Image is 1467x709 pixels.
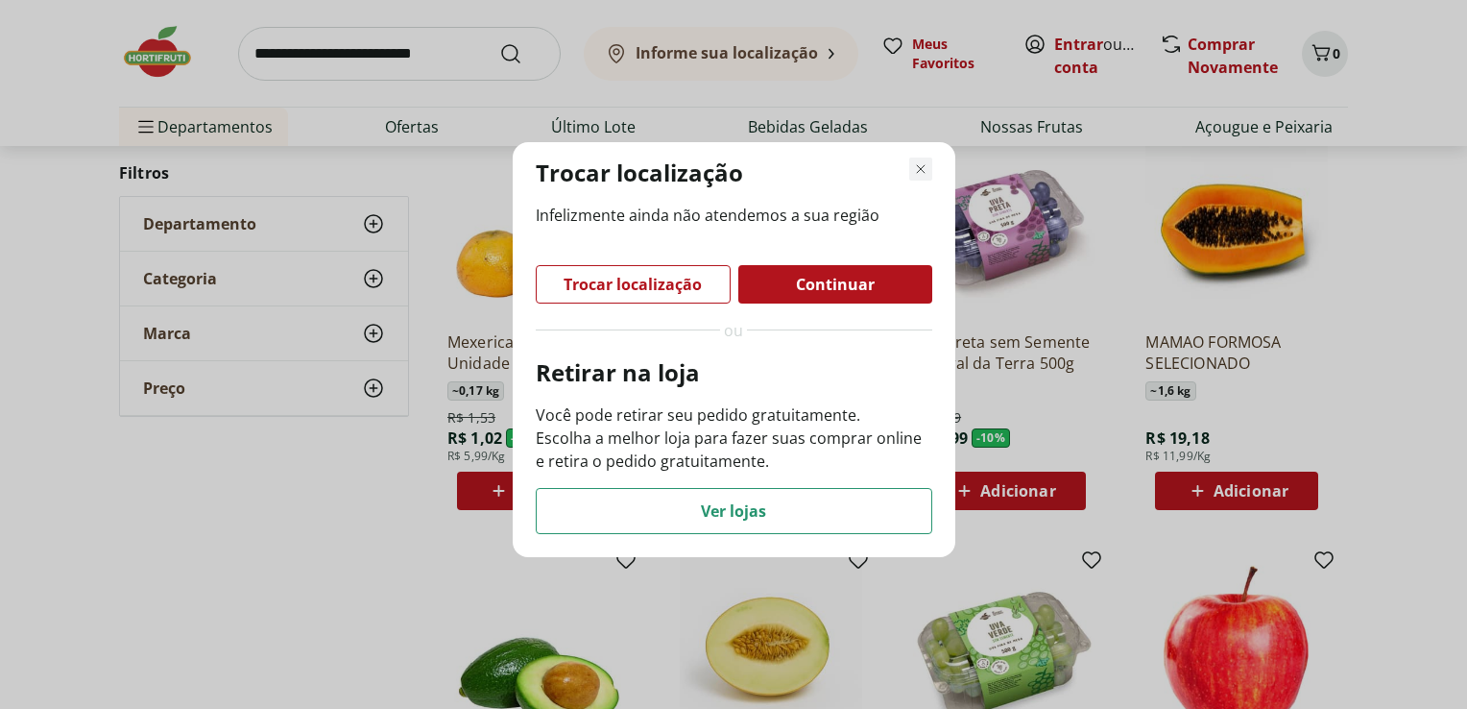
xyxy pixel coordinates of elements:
[513,142,955,557] div: Modal de regionalização
[909,158,932,181] button: Fechar modal de regionalização
[724,319,743,342] span: ou
[536,265,731,304] button: Trocar localização
[796,277,875,292] span: Continuar
[536,158,743,188] p: Trocar localização
[701,503,766,519] span: Ver lojas
[738,265,932,304] button: Continuar
[536,204,932,227] span: Infelizmente ainda não atendemos a sua região
[536,488,932,534] button: Ver lojas
[564,277,702,292] span: Trocar localização
[536,403,932,473] p: Você pode retirar seu pedido gratuitamente. Escolha a melhor loja para fazer suas comprar online ...
[536,357,932,388] p: Retirar na loja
